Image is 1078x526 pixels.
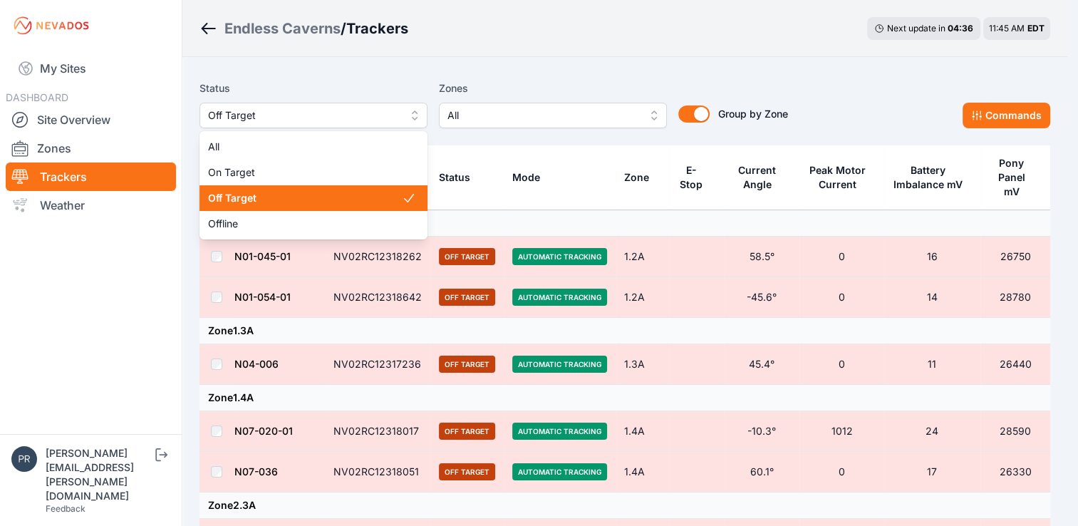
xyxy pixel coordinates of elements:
[208,165,402,180] span: On Target
[199,103,427,128] button: Off Target
[208,140,402,154] span: All
[208,191,402,205] span: Off Target
[199,131,427,239] div: Off Target
[208,217,402,231] span: Offline
[208,107,399,124] span: Off Target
